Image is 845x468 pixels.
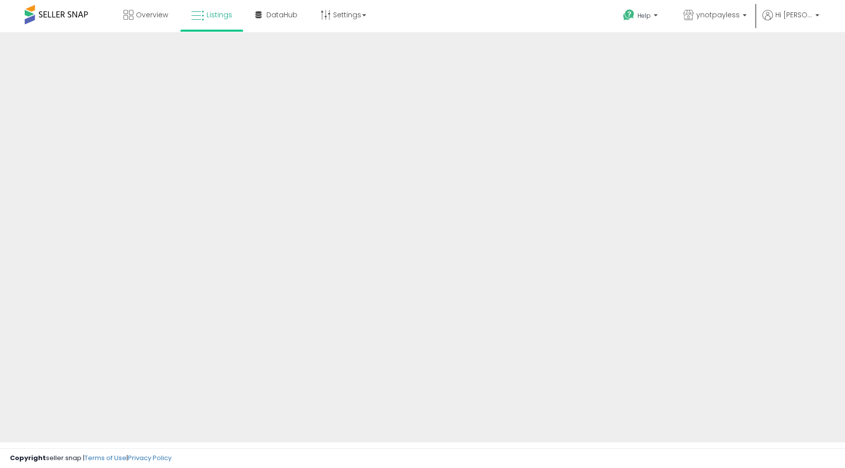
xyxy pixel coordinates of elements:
[696,10,740,20] span: ynotpayless
[775,10,812,20] span: Hi [PERSON_NAME]
[762,10,819,32] a: Hi [PERSON_NAME]
[623,9,635,21] i: Get Help
[207,10,232,20] span: Listings
[266,10,297,20] span: DataHub
[637,11,651,20] span: Help
[615,1,668,32] a: Help
[136,10,168,20] span: Overview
